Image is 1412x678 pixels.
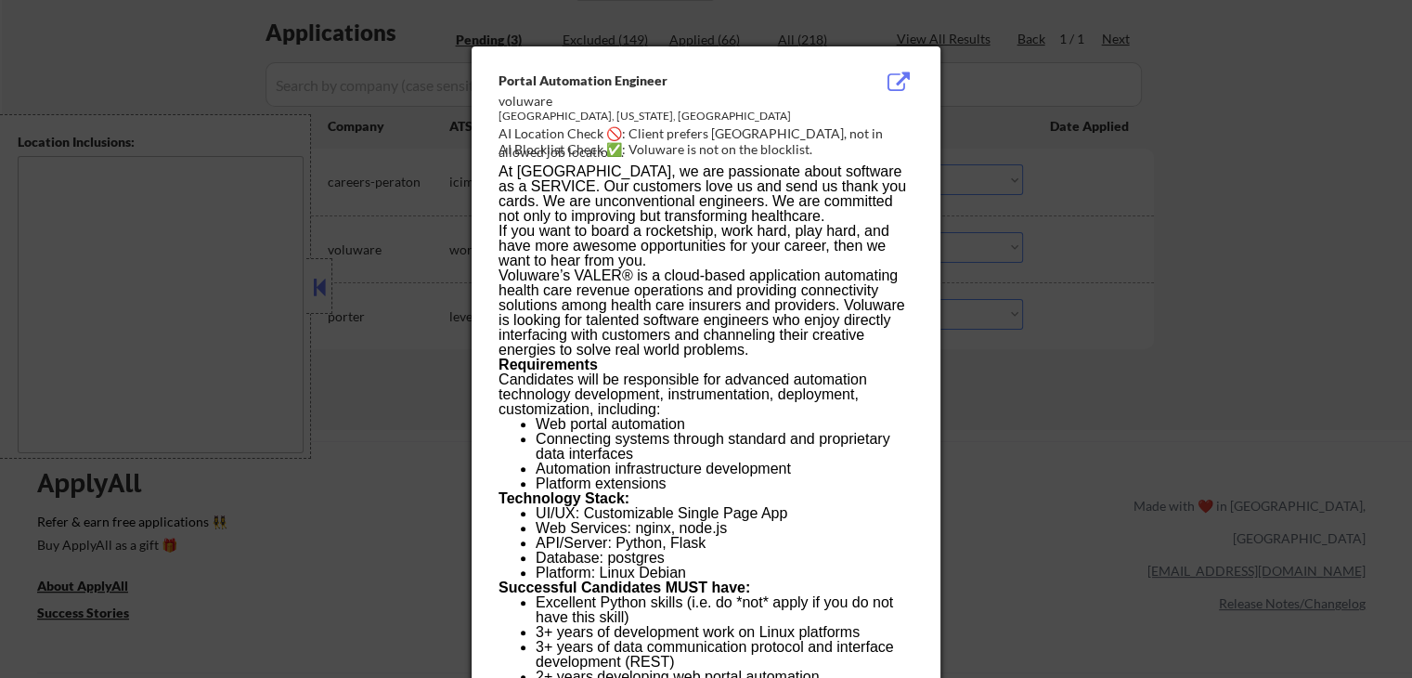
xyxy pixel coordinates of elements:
p: If you want to board a rocketship, work hard, play hard, and have more awesome opportunities for ... [499,224,913,268]
strong: Requirements [499,357,598,372]
li: Platform extensions [536,476,913,491]
li: 3+ years of data communication protocol and interface development (REST) [536,640,913,670]
div: AI Blocklist Check ✅: Voluware is not on the blocklist. [499,140,921,159]
strong: Successful Candidates MUST have: [499,580,750,595]
li: Automation infrastructure development [536,462,913,476]
li: API/Server: Python, Flask [536,536,913,551]
li: Platform: Linux Debian [536,566,913,580]
p: Candidates will be responsible for advanced automation technology development, instrumentation, d... [499,372,913,417]
div: Portal Automation Engineer [499,72,820,90]
div: voluware [499,92,820,111]
strong: Technology Stack: [499,490,629,506]
li: Excellent Python skills (i.e. do *not* apply if you do not have this skill) [536,595,913,625]
p: Voluware’s VALER® is a cloud-based application automating health care revenue operations and prov... [499,268,913,358]
li: UI/UX: Customizable Single Page App [536,506,913,521]
li: Connecting systems through standard and proprietary data interfaces [536,432,913,462]
p: At [GEOGRAPHIC_DATA], we are passionate about software as a SERVICE. Our customers love us and se... [499,164,913,224]
li: Web portal automation [536,417,913,432]
li: Web Services: nginx, node.js [536,521,913,536]
li: 3+ years of development work on Linux platforms [536,625,913,640]
div: [GEOGRAPHIC_DATA], [US_STATE], [GEOGRAPHIC_DATA] [499,109,820,124]
li: Database: postgres [536,551,913,566]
